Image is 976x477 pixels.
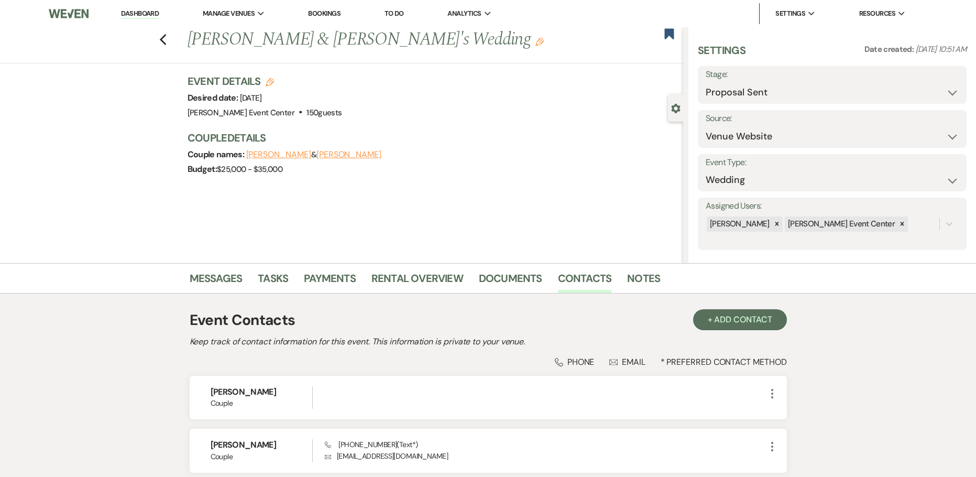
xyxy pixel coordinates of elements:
h6: [PERSON_NAME] [211,439,313,451]
label: Event Type: [706,155,959,170]
span: Couple names: [188,149,246,160]
span: Desired date: [188,92,240,103]
a: Notes [627,270,660,293]
a: Rental Overview [371,270,463,293]
label: Source: [706,111,959,126]
a: Dashboard [121,9,159,19]
h1: Event Contacts [190,309,295,331]
h6: [PERSON_NAME] [211,386,313,398]
button: [PERSON_NAME] [316,150,381,159]
span: [PERSON_NAME] Event Center [188,107,294,118]
span: Manage Venues [203,8,255,19]
h3: Settings [698,43,745,66]
a: Messages [190,270,243,293]
button: [PERSON_NAME] [246,150,311,159]
span: $25,000 - $35,000 [217,164,282,175]
button: Close lead details [671,103,681,113]
button: + Add Contact [693,309,787,330]
a: To Do [385,9,404,18]
span: [DATE] 10:51 AM [916,44,967,55]
label: Assigned Users: [706,199,959,214]
div: [PERSON_NAME] [707,216,771,232]
div: Email [609,356,645,367]
span: 150 guests [306,107,342,118]
a: Contacts [558,270,612,293]
div: [PERSON_NAME] Event Center [785,216,896,232]
span: Date created: [864,44,916,55]
h3: Event Details [188,74,342,89]
span: Settings [775,8,805,19]
h2: Keep track of contact information for this event. This information is private to your venue. [190,335,787,348]
h3: Couple Details [188,131,673,145]
a: Payments [304,270,356,293]
span: [PHONE_NUMBER] (Text*) [325,440,418,449]
p: [EMAIL_ADDRESS][DOMAIN_NAME] [325,450,765,462]
a: Bookings [308,9,341,18]
a: Documents [479,270,542,293]
span: Analytics [447,8,481,19]
h1: [PERSON_NAME] & [PERSON_NAME]'s Wedding [188,27,580,52]
span: [DATE] [240,93,262,103]
span: & [246,149,381,160]
span: Couple [211,451,313,462]
span: Couple [211,398,313,409]
span: Budget: [188,164,217,175]
label: Stage: [706,67,959,82]
div: Phone [555,356,595,367]
button: Edit [535,37,544,46]
a: Tasks [258,270,288,293]
span: Resources [859,8,895,19]
img: Weven Logo [49,3,89,25]
div: * Preferred Contact Method [190,356,787,367]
